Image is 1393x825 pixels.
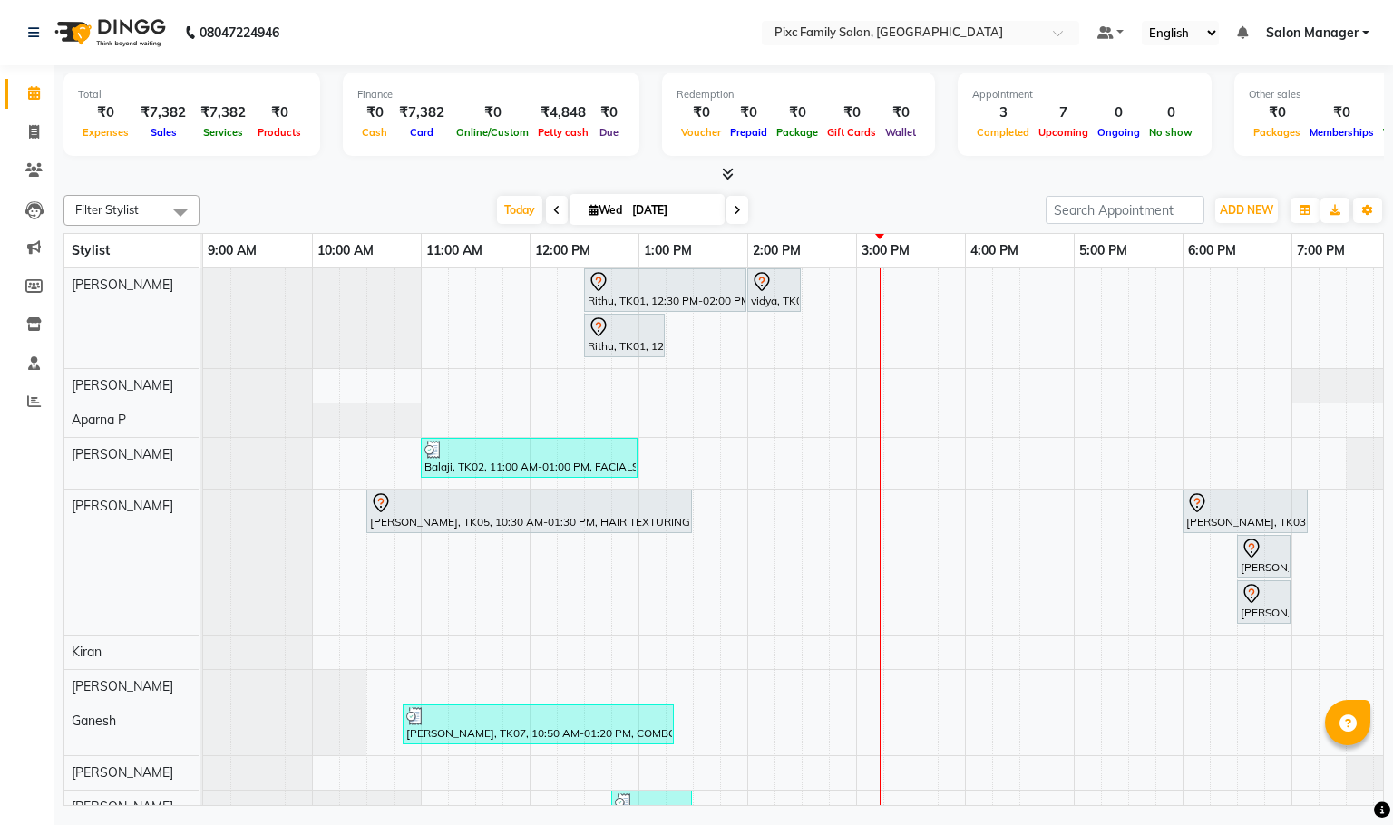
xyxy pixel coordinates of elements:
a: 1:00 PM [639,238,696,264]
a: 10:00 AM [313,238,378,264]
a: 7:00 PM [1292,238,1349,264]
span: Voucher [677,126,726,139]
div: ₹0 [726,102,772,123]
div: ₹0 [881,102,921,123]
span: ADD NEW [1220,203,1273,217]
span: Products [253,126,306,139]
span: Ongoing [1093,126,1145,139]
span: Wallet [881,126,921,139]
span: Salon Manager [1266,24,1359,43]
span: Gift Cards [823,126,881,139]
iframe: chat widget [1317,752,1375,807]
span: Petty cash [533,126,593,139]
span: Today [497,196,542,224]
div: ₹0 [357,102,392,123]
div: Rithu, TK01, 12:30 PM-01:15 PM, HAIR SPA & TREATMENT - HYDRATING SPA S/M [586,316,663,354]
div: ₹0 [677,102,726,123]
a: 6:00 PM [1184,238,1241,264]
div: 0 [1145,102,1197,123]
span: Filter Stylist [75,202,139,217]
span: [PERSON_NAME] [72,277,173,293]
span: [PERSON_NAME] [72,678,173,694]
div: ₹0 [593,102,625,123]
div: ₹0 [253,102,306,123]
span: Online/Custom [452,126,533,139]
div: ₹4,848 [533,102,593,123]
div: 3 [972,102,1034,123]
div: vidya, TK06, 02:00 PM-02:30 PM, HAIRCUT AND STYLE - HAIRCUT BY EXPERT [749,271,799,309]
span: Stylist [72,242,110,258]
span: [PERSON_NAME] [72,799,173,815]
span: Cash [357,126,392,139]
span: Card [405,126,438,139]
span: [PERSON_NAME] [72,446,173,462]
span: Kiran [72,644,102,660]
div: ₹0 [772,102,823,123]
img: logo [46,7,170,58]
span: No show [1145,126,1197,139]
span: Prepaid [726,126,772,139]
a: 12:00 PM [531,238,595,264]
span: Package [772,126,823,139]
div: Finance [357,87,625,102]
b: 08047224946 [200,7,279,58]
div: [PERSON_NAME], TK07, 10:50 AM-01:20 PM, COMBO (2499) (₹2499),HAIR SPA & TREATMENT - ADD-0N SHOTS ... [404,707,672,742]
div: Redemption [677,87,921,102]
div: ₹0 [452,102,533,123]
a: 11:00 AM [422,238,487,264]
a: 9:00 AM [203,238,261,264]
div: ₹7,382 [392,102,452,123]
div: Total [78,87,306,102]
div: ₹0 [78,102,133,123]
span: [PERSON_NAME] [72,764,173,781]
span: Services [199,126,248,139]
div: 7 [1034,102,1093,123]
div: ₹0 [1249,102,1305,123]
button: ADD NEW [1215,198,1278,223]
a: 4:00 PM [966,238,1023,264]
div: [PERSON_NAME], TK03, 06:00 PM-07:10 PM, HYDRA FACIAL 2499 [1184,492,1306,530]
span: Due [595,126,623,139]
span: [PERSON_NAME] [72,498,173,514]
div: [PERSON_NAME], TK03, 06:30 PM-07:00 PM, [GEOGRAPHIC_DATA] (Unisex) - CLASSIC MANICURE [1239,538,1289,576]
a: 3:00 PM [857,238,914,264]
span: Ganesh [72,713,116,729]
div: ₹0 [1305,102,1378,123]
span: Memberships [1305,126,1378,139]
div: [PERSON_NAME], TK05, 10:30 AM-01:30 PM, HAIR TEXTURING - ELASTIN / [MEDICAL_DATA] (L) [368,492,690,530]
a: 5:00 PM [1075,238,1132,264]
input: 2025-09-03 [627,197,717,224]
span: Aparna P [72,412,126,428]
input: Search Appointment [1046,196,1204,224]
div: ₹7,382 [193,102,253,123]
div: Rithu, TK01, 12:30 PM-02:00 PM, HAIR COLOR - INOA ROOT TOUCH-UP [586,271,745,309]
div: 0 [1093,102,1145,123]
span: Packages [1249,126,1305,139]
span: Upcoming [1034,126,1093,139]
a: 2:00 PM [748,238,805,264]
span: Wed [584,203,627,217]
div: Appointment [972,87,1197,102]
span: Completed [972,126,1034,139]
div: ₹0 [823,102,881,123]
span: Sales [146,126,181,139]
span: Expenses [78,126,133,139]
div: [PERSON_NAME], TK03, 06:30 PM-07:00 PM, Pedicure (Unisex) - CLASSIC PEDICURE [1239,583,1289,621]
span: [PERSON_NAME] [72,377,173,393]
div: Balaji, TK02, 11:00 AM-01:00 PM, FACIALS - O3 BRIDAL (₹4899),BODY DETAN - [PERSON_NAME]/BLEACH FU... [423,441,636,475]
div: ₹7,382 [133,102,193,123]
